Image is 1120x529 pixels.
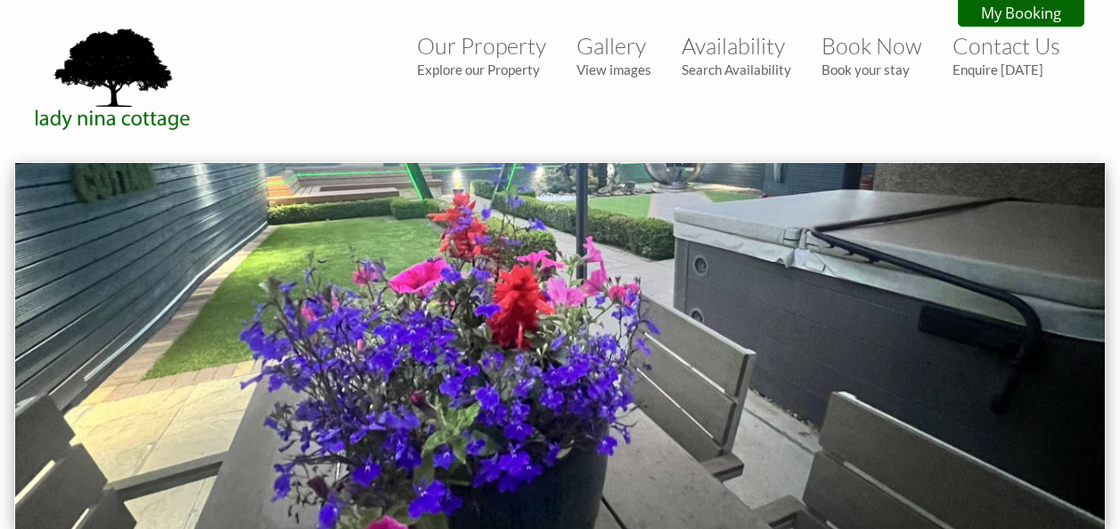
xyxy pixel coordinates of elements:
a: GalleryView images [576,32,651,77]
a: AvailabilitySearch Availability [682,32,791,77]
small: Book your stay [822,61,922,77]
a: Our PropertyExplore our Property [417,32,546,77]
small: Search Availability [682,61,791,77]
small: Enquire [DATE] [952,61,1060,77]
small: Explore our Property [417,61,546,77]
a: Contact UsEnquire [DATE] [952,32,1060,77]
a: Book NowBook your stay [822,32,922,77]
small: View images [576,61,651,77]
img: Lady Nina Cottage [25,25,203,132]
